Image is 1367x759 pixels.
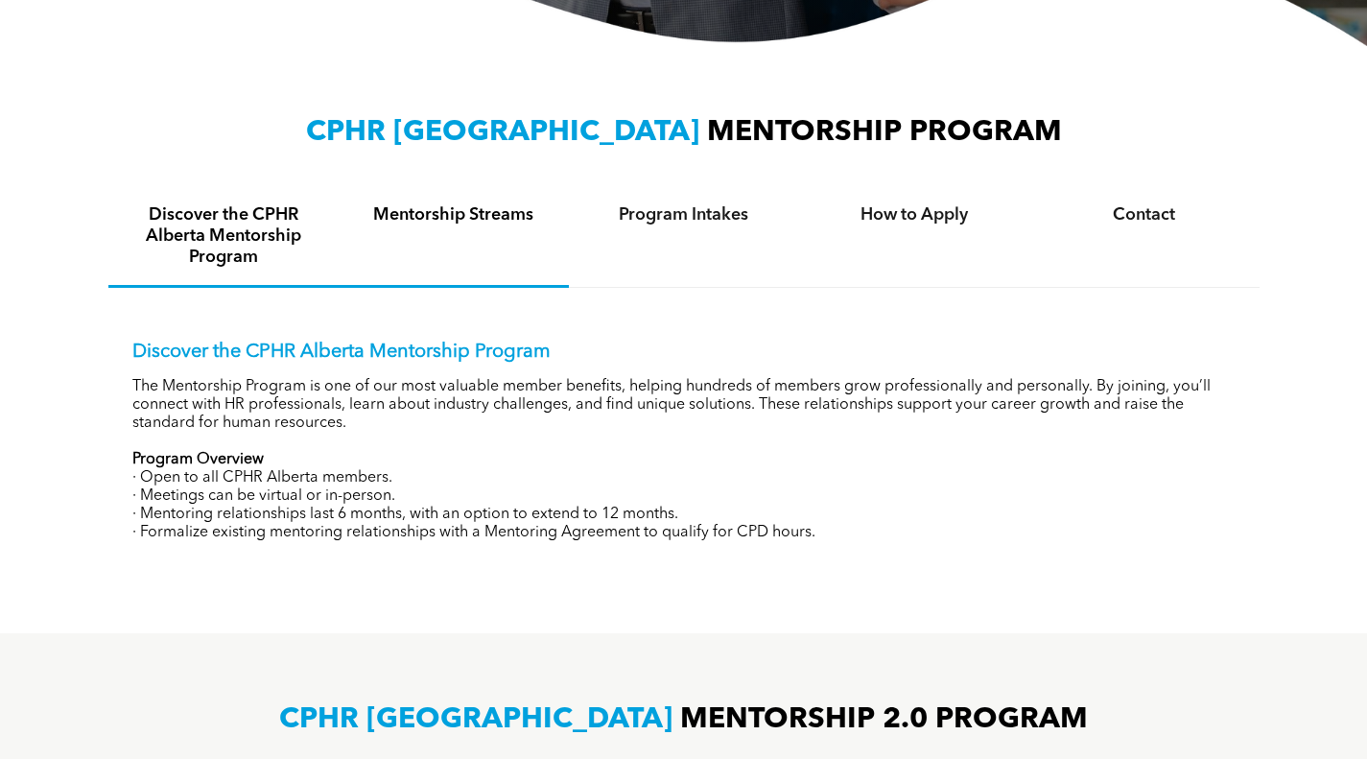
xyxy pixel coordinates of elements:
[132,378,1236,433] p: The Mentorship Program is one of our most valuable member benefits, helping hundreds of members g...
[132,506,1236,524] p: · Mentoring relationships last 6 months, with an option to extend to 12 months.
[586,204,782,225] h4: Program Intakes
[816,204,1012,225] h4: How to Apply
[132,341,1236,364] p: Discover the CPHR Alberta Mentorship Program
[707,118,1062,147] span: MENTORSHIP PROGRAM
[680,705,1088,734] span: MENTORSHIP 2.0 PROGRAM
[279,705,672,734] span: CPHR [GEOGRAPHIC_DATA]
[132,452,264,467] strong: Program Overview
[356,204,552,225] h4: Mentorship Streams
[1047,204,1242,225] h4: Contact
[132,524,1236,542] p: · Formalize existing mentoring relationships with a Mentoring Agreement to qualify for CPD hours.
[132,469,1236,487] p: · Open to all CPHR Alberta members.
[126,204,321,268] h4: Discover the CPHR Alberta Mentorship Program
[306,118,699,147] span: CPHR [GEOGRAPHIC_DATA]
[132,487,1236,506] p: · Meetings can be virtual or in-person.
